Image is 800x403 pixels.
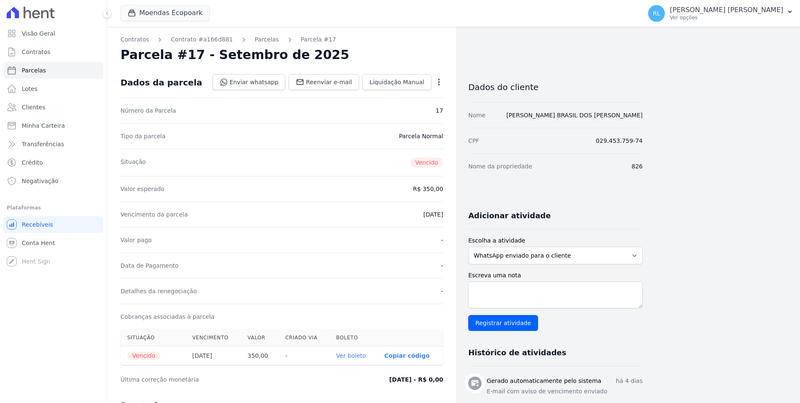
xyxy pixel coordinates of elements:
a: Clientes [3,99,103,116]
dt: Situação [121,158,146,168]
dd: [DATE] - R$ 0,00 [389,375,443,384]
a: Transferências [3,136,103,152]
a: Contrato #a166d881 [171,35,233,44]
th: Valor [241,329,279,346]
nav: Breadcrumb [121,35,443,44]
a: Reenviar e-mail [289,74,359,90]
span: Liquidação Manual [369,78,424,86]
dd: - [441,287,443,295]
dt: Valor esperado [121,185,164,193]
dd: R$ 350,00 [413,185,443,193]
dd: - [441,236,443,244]
dd: 17 [436,106,443,115]
p: há 4 dias [616,377,643,385]
span: Visão Geral [22,29,55,38]
h3: Gerado automaticamente pelo sistema [487,377,601,385]
a: Parcelas [255,35,279,44]
input: Registrar atividade [468,315,538,331]
p: Ver opções [670,14,783,21]
button: RL [PERSON_NAME] [PERSON_NAME] Ver opções [641,2,800,25]
dt: Data de Pagamento [121,261,179,270]
span: Conta Hent [22,239,55,247]
a: Conta Hent [3,235,103,251]
th: 350,00 [241,346,279,365]
span: Negativação [22,177,59,185]
dt: Nome [468,111,485,119]
span: Transferências [22,140,64,148]
button: Moendas Ecopoark [121,5,210,21]
span: Parcelas [22,66,46,75]
a: [PERSON_NAME] BRASIL DOS [PERSON_NAME] [506,112,643,119]
dt: Última correção monetária [121,375,311,384]
a: Lotes [3,80,103,97]
a: Recebíveis [3,216,103,233]
span: Reenviar e-mail [306,78,352,86]
dd: [DATE] [423,210,443,219]
dt: Cobranças associadas à parcela [121,313,214,321]
h3: Histórico de atividades [468,348,566,358]
dd: 029.453.759-74 [596,137,643,145]
dt: Valor pago [121,236,152,244]
dt: Nome da propriedade [468,162,532,170]
th: Situação [121,329,186,346]
a: Crédito [3,154,103,171]
th: Vencimento [186,329,241,346]
th: Boleto [329,329,377,346]
h2: Parcela #17 - Setembro de 2025 [121,47,349,62]
a: Liquidação Manual [362,74,431,90]
dt: Tipo da parcela [121,132,166,140]
span: Clientes [22,103,45,111]
h3: Adicionar atividade [468,211,551,221]
a: Parcelas [3,62,103,79]
th: - [279,346,329,365]
dt: CPF [468,137,479,145]
a: Enviar whatsapp [213,74,286,90]
p: [PERSON_NAME] [PERSON_NAME] [670,6,783,14]
p: E-mail com aviso de vencimento enviado [487,387,643,396]
a: Visão Geral [3,25,103,42]
a: Ver boleto [336,352,366,359]
label: Escolha a atividade [468,236,643,245]
dt: Detalhes da renegociação [121,287,197,295]
a: Negativação [3,173,103,189]
a: Parcela #17 [301,35,336,44]
button: Copiar código [385,352,430,359]
a: Contratos [121,35,149,44]
div: Dados da parcela [121,77,202,88]
dt: Número da Parcela [121,106,176,115]
dt: Vencimento da parcela [121,210,188,219]
a: Minha Carteira [3,117,103,134]
span: Vencido [127,351,160,360]
span: Crédito [22,158,43,167]
span: Recebíveis [22,220,53,229]
span: Minha Carteira [22,121,65,130]
dd: Parcela Normal [399,132,443,140]
dd: 826 [631,162,643,170]
span: Lotes [22,85,38,93]
span: RL [653,10,660,16]
span: Contratos [22,48,50,56]
span: Vencido [410,158,443,168]
div: Plataformas [7,203,100,213]
dd: - [441,261,443,270]
label: Escreva uma nota [468,271,643,280]
th: [DATE] [186,346,241,365]
a: Contratos [3,44,103,60]
h3: Dados do cliente [468,82,643,92]
th: Criado via [279,329,329,346]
